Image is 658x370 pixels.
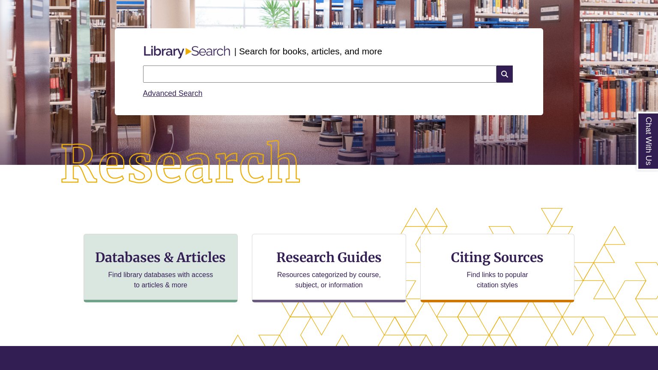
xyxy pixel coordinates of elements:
img: Research [33,113,329,216]
a: Research Guides Resources categorized by course, subject, or information [252,234,406,302]
i: Search [496,66,513,83]
a: Advanced Search [143,89,203,98]
h3: Research Guides [259,249,399,266]
p: | Search for books, articles, and more [234,45,382,58]
p: Resources categorized by course, subject, or information [273,270,385,290]
p: Find library databases with access to articles & more [105,270,216,290]
p: Find links to popular citation styles [456,270,539,290]
img: Libary Search [140,42,234,62]
a: Databases & Articles Find library databases with access to articles & more [84,234,238,302]
a: Citing Sources Find links to popular citation styles [420,234,574,302]
h3: Databases & Articles [91,249,230,266]
h3: Citing Sources [445,249,550,266]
